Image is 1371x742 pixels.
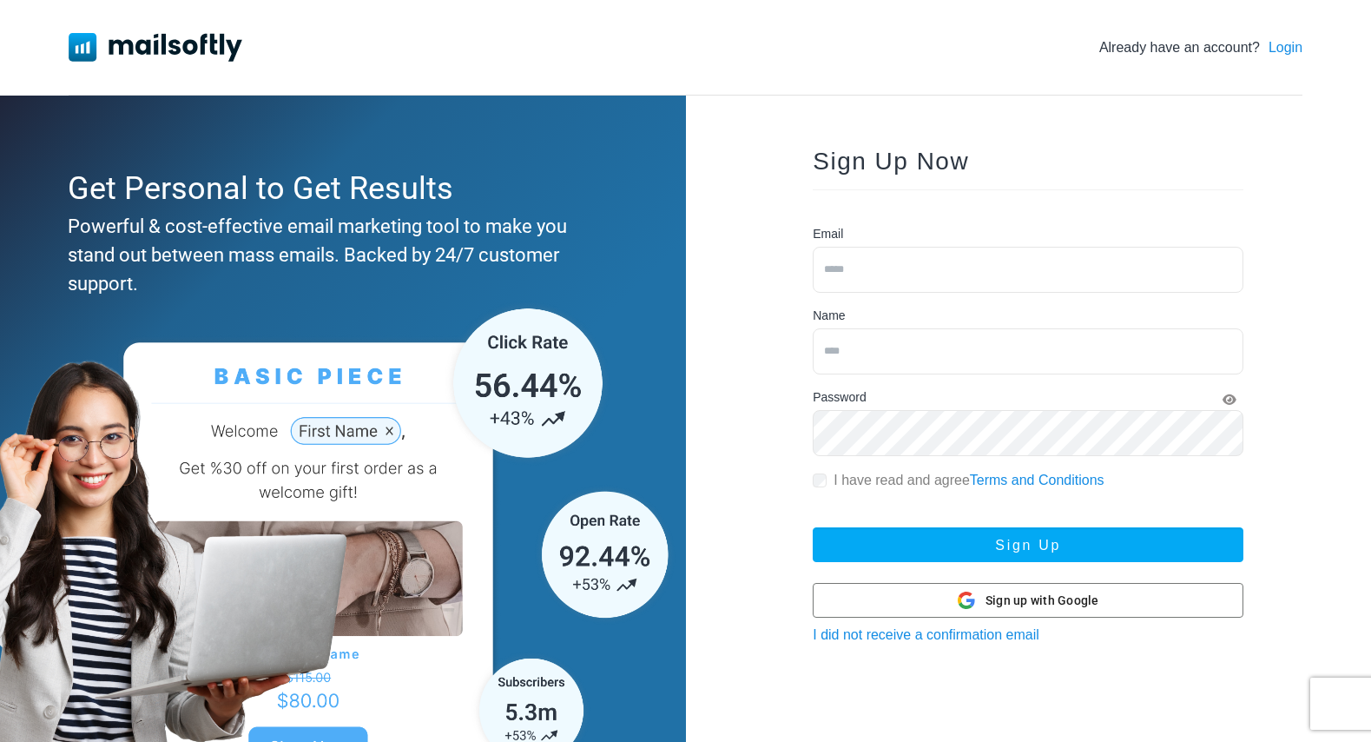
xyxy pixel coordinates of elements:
span: Sign Up Now [813,148,969,175]
button: Sign up with Google [813,583,1243,618]
label: I have read and agree [834,470,1104,491]
div: Get Personal to Get Results [68,165,610,212]
label: Password [813,388,866,407]
div: Already have an account? [1099,37,1302,58]
a: Login [1269,37,1302,58]
label: Email [813,225,843,243]
a: Terms and Conditions [970,473,1104,487]
button: Sign Up [813,527,1243,562]
i: Show Password [1223,394,1236,406]
img: Mailsoftly [69,33,242,61]
span: Sign up with Google [985,592,1099,610]
div: Powerful & cost-effective email marketing tool to make you stand out between mass emails. Backed ... [68,212,610,298]
label: Name [813,307,845,325]
a: I did not receive a confirmation email [813,627,1039,642]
